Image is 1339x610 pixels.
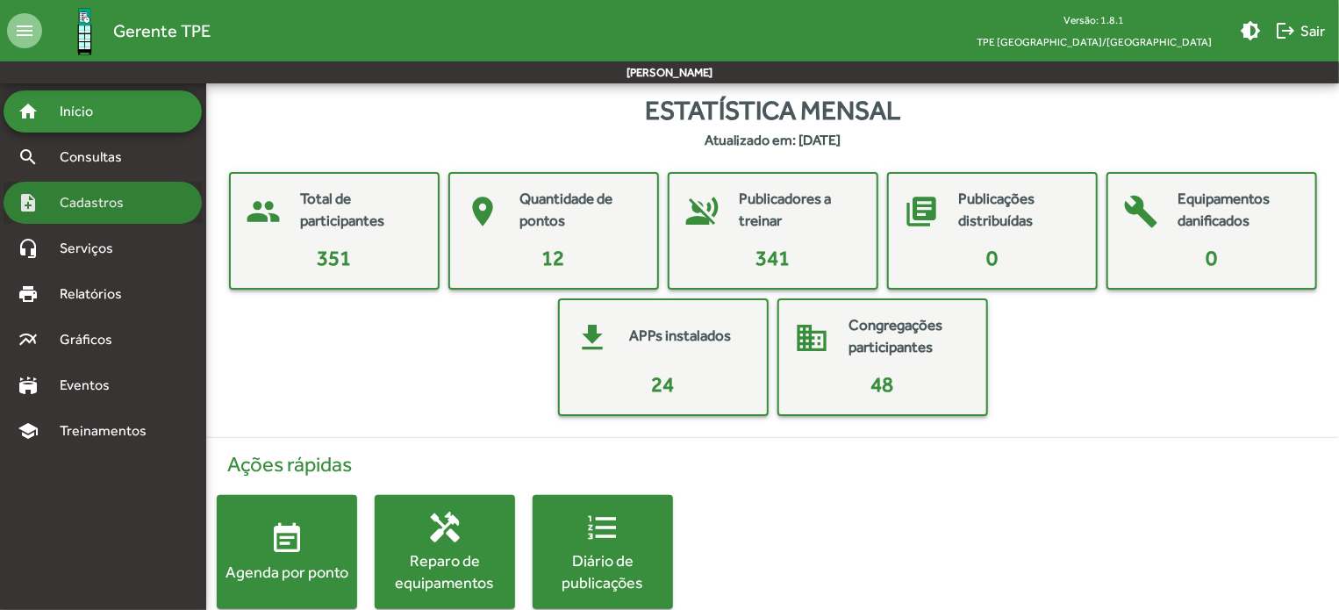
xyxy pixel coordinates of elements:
[1178,188,1298,233] mat-card-title: Equipamentos danificados
[49,420,168,441] span: Treinamentos
[18,375,39,396] mat-icon: stadium
[18,283,39,305] mat-icon: print
[217,452,1328,477] h4: Ações rápidas
[113,17,211,45] span: Gerente TPE
[1275,15,1325,47] span: Sair
[1240,20,1261,41] mat-icon: brightness_medium
[567,312,619,364] mat-icon: get_app
[269,521,304,556] mat-icon: event_note
[705,130,841,151] strong: Atualizado em: [DATE]
[301,188,420,233] mat-card-title: Total de participantes
[375,495,515,609] button: Reparo de equipamentos
[963,31,1226,53] span: TPE [GEOGRAPHIC_DATA]/[GEOGRAPHIC_DATA]
[18,238,39,259] mat-icon: headset_mic
[963,9,1226,31] div: Versão: 1.8.1
[1268,15,1332,47] button: Sair
[520,188,640,233] mat-card-title: Quantidade de pontos
[959,188,1078,233] mat-card-title: Publicações distribuídas
[49,283,145,305] span: Relatórios
[849,314,969,359] mat-card-title: Congregações participantes
[896,185,949,238] mat-icon: library_books
[217,495,357,609] button: Agenda por ponto
[652,372,675,396] span: 24
[1115,185,1168,238] mat-icon: build
[217,561,357,583] div: Agenda por ponto
[42,3,211,60] a: Gerente TPE
[457,185,510,238] mat-icon: place
[49,329,136,350] span: Gráficos
[533,495,673,609] button: Diário de publicações
[49,192,147,213] span: Cadastros
[18,192,39,213] mat-icon: note_add
[18,101,39,122] mat-icon: home
[986,246,998,269] span: 0
[677,185,729,238] mat-icon: voice_over_off
[427,510,462,545] mat-icon: handyman
[585,510,620,545] mat-icon: format_list_numbered
[317,246,351,269] span: 351
[49,238,137,259] span: Serviços
[49,147,145,168] span: Consultas
[18,329,39,350] mat-icon: multiline_chart
[238,185,290,238] mat-icon: people
[7,13,42,48] mat-icon: menu
[755,246,790,269] span: 341
[375,549,515,593] div: Reparo de equipamentos
[56,3,113,60] img: Logo
[740,188,859,233] mat-card-title: Publicadores a treinar
[18,147,39,168] mat-icon: search
[533,549,673,593] div: Diário de publicações
[630,325,732,348] mat-card-title: APPs instalados
[18,420,39,441] mat-icon: school
[645,90,900,130] span: Estatística mensal
[1275,20,1296,41] mat-icon: logout
[871,372,894,396] span: 48
[542,246,565,269] span: 12
[786,312,839,364] mat-icon: domain
[49,375,133,396] span: Eventos
[49,101,118,122] span: Início
[1206,246,1217,269] span: 0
